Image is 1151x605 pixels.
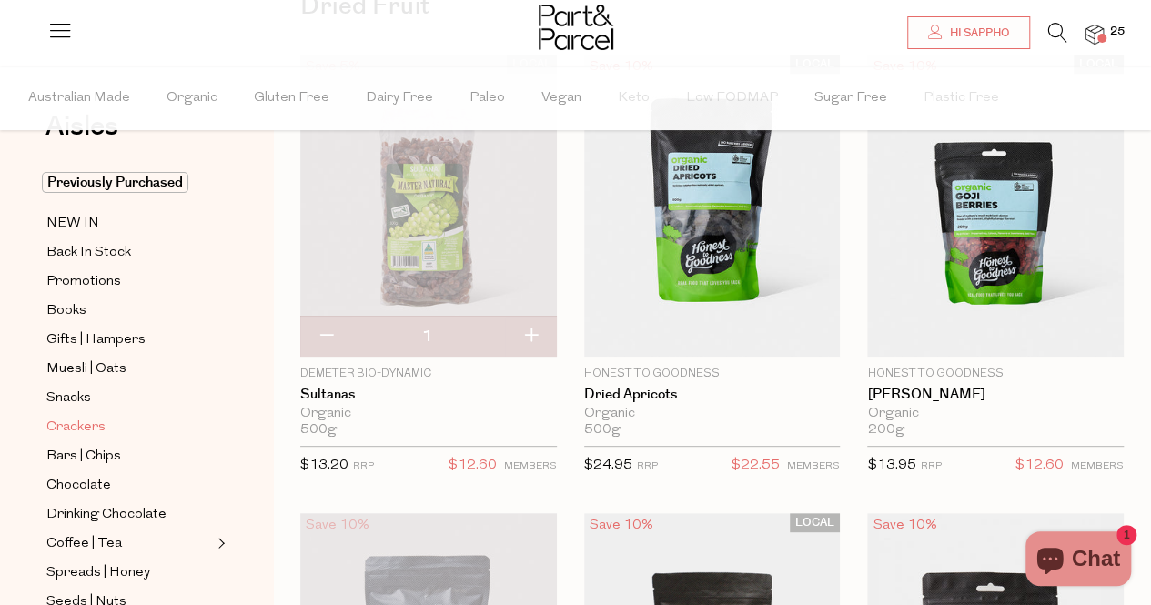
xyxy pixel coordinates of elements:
span: $12.60 [1015,454,1064,478]
span: Crackers [46,417,106,439]
span: Australian Made [28,66,130,130]
span: Back In Stock [46,242,131,264]
span: Dairy Free [366,66,433,130]
a: Promotions [46,270,212,293]
span: Spreads | Honey [46,562,150,584]
a: Hi Sappho [907,16,1030,49]
a: 25 [1085,25,1104,44]
span: LOCAL [790,513,840,532]
a: Coffee | Tea [46,532,212,555]
small: RRP [637,461,658,471]
div: Save 10% [867,513,942,538]
span: Low FODMAP [686,66,778,130]
span: Paleo [469,66,505,130]
span: Gifts | Hampers [46,329,146,351]
span: Vegan [541,66,581,130]
img: Dried Apricots [584,55,841,357]
span: Keto [618,66,650,130]
a: NEW IN [46,212,212,235]
small: MEMBERS [787,461,840,471]
inbox-online-store-chat: Shopify online store chat [1020,531,1136,590]
a: Gifts | Hampers [46,328,212,351]
span: Books [46,300,86,322]
span: Chocolate [46,475,111,497]
button: Expand/Collapse Coffee | Tea [213,532,226,554]
span: Bars | Chips [46,446,121,468]
small: MEMBERS [504,461,557,471]
span: Organic [167,66,217,130]
a: Chocolate [46,474,212,497]
a: Sultanas [300,387,557,403]
p: Honest to Goodness [584,366,841,382]
a: Bars | Chips [46,445,212,468]
span: 500g [584,422,621,439]
div: Save 10% [584,513,659,538]
a: [PERSON_NAME] [867,387,1124,403]
span: 500g [300,422,337,439]
a: Previously Purchased [46,172,212,194]
span: $22.55 [732,454,780,478]
span: Plastic Free [924,66,999,130]
span: Snacks [46,388,91,409]
span: Coffee | Tea [46,533,122,555]
span: Hi Sappho [945,25,1009,41]
a: Dried Apricots [584,387,841,403]
a: Aisles [45,113,118,158]
small: RRP [920,461,941,471]
span: Gluten Free [254,66,329,130]
span: 200g [867,422,904,439]
span: 25 [1106,24,1129,40]
a: Spreads | Honey [46,561,212,584]
span: Drinking Chocolate [46,504,167,526]
a: Books [46,299,212,322]
span: Sugar Free [814,66,887,130]
div: Organic [867,406,1124,422]
div: Organic [300,406,557,422]
a: Crackers [46,416,212,439]
span: NEW IN [46,213,99,235]
a: Drinking Chocolate [46,503,212,526]
a: Back In Stock [46,241,212,264]
span: $13.20 [300,459,348,472]
p: Honest to Goodness [867,366,1124,382]
small: RRP [353,461,374,471]
a: Snacks [46,387,212,409]
img: Part&Parcel [539,5,613,50]
div: Save 10% [300,513,375,538]
span: Promotions [46,271,121,293]
p: Demeter Bio-Dynamic [300,366,557,382]
div: Organic [584,406,841,422]
span: $12.60 [449,454,497,478]
a: Muesli | Oats [46,358,212,380]
span: $13.95 [867,459,915,472]
small: MEMBERS [1071,461,1124,471]
span: $24.95 [584,459,632,472]
img: Sultanas [300,55,557,357]
img: Goji Berries [867,55,1124,357]
span: Previously Purchased [42,172,188,193]
span: Muesli | Oats [46,358,126,380]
